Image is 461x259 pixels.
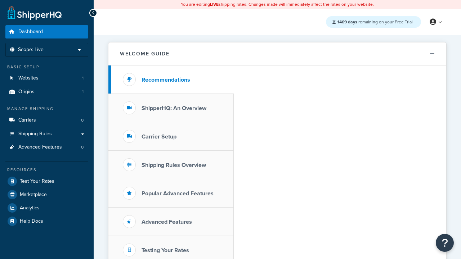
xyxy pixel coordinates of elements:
[82,75,84,81] span: 1
[81,144,84,150] span: 0
[18,75,39,81] span: Websites
[18,131,52,137] span: Shipping Rules
[5,72,88,85] li: Websites
[5,141,88,154] a: Advanced Features0
[5,127,88,141] a: Shipping Rules
[18,89,35,95] span: Origins
[5,167,88,173] div: Resources
[5,141,88,154] li: Advanced Features
[5,64,88,70] div: Basic Setup
[18,47,44,53] span: Scope: Live
[142,77,190,83] h3: Recommendations
[18,144,62,150] span: Advanced Features
[108,42,446,65] button: Welcome Guide
[20,178,54,185] span: Test Your Rates
[142,162,206,168] h3: Shipping Rules Overview
[210,1,219,8] b: LIVE
[18,117,36,123] span: Carriers
[5,72,88,85] a: Websites1
[5,175,88,188] a: Test Your Rates
[5,215,88,228] a: Help Docs
[5,114,88,127] li: Carriers
[436,234,454,252] button: Open Resource Center
[81,117,84,123] span: 0
[20,205,40,211] span: Analytics
[337,19,357,25] strong: 1469 days
[82,89,84,95] span: 1
[5,188,88,201] a: Marketplace
[20,218,43,224] span: Help Docs
[337,19,413,25] span: remaining on your Free Trial
[142,133,176,140] h3: Carrier Setup
[142,247,189,254] h3: Testing Your Rates
[5,201,88,214] a: Analytics
[120,51,170,56] h2: Welcome Guide
[142,105,206,112] h3: ShipperHQ: An Overview
[18,29,43,35] span: Dashboard
[5,106,88,112] div: Manage Shipping
[20,192,47,198] span: Marketplace
[142,190,214,197] h3: Popular Advanced Features
[142,219,192,225] h3: Advanced Features
[5,114,88,127] a: Carriers0
[5,85,88,99] a: Origins1
[5,85,88,99] li: Origins
[5,25,88,38] a: Dashboard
